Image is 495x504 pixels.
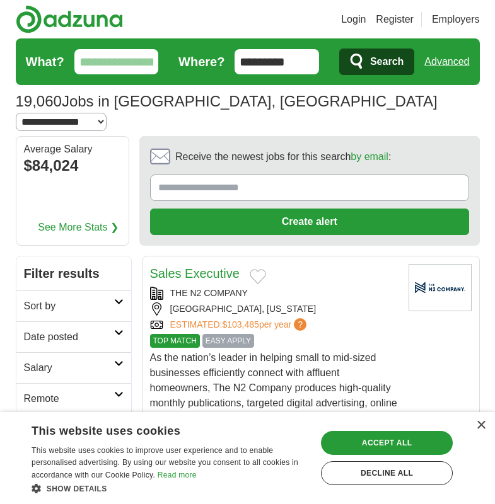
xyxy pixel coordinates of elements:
[222,319,259,329] span: $103,485
[321,431,453,455] div: Accept all
[32,446,298,480] span: This website uses cookies to improve user experience and to enable personalised advertising. By u...
[16,383,131,414] a: Remote
[178,52,224,71] label: Where?
[24,391,114,406] h2: Remote
[32,420,277,438] div: This website uses cookies
[150,302,399,316] div: [GEOGRAPHIC_DATA], [US_STATE]
[47,484,107,493] span: Show details
[150,209,469,235] button: Create alert
[339,49,414,75] button: Search
[24,154,121,177] div: $84,024
[16,256,131,290] h2: Filter results
[202,334,254,348] span: EASY APPLY
[150,287,399,300] div: THE N2 COMPANY
[170,318,310,331] a: ESTIMATED:$103,485per year?
[16,5,123,33] img: Adzuna logo
[432,12,480,27] a: Employers
[16,90,62,113] span: 19,060
[16,93,438,110] h1: Jobs in [GEOGRAPHIC_DATA], [GEOGRAPHIC_DATA]
[250,269,266,284] button: Add to favorite jobs
[16,321,131,352] a: Date posted
[150,334,200,348] span: TOP MATCH
[24,329,114,345] h2: Date posted
[38,220,119,235] a: See More Stats ❯
[24,144,121,154] div: Average Salary
[341,12,366,27] a: Login
[32,482,308,495] div: Show details
[476,421,486,430] div: Close
[351,151,388,162] a: by email
[294,318,306,331] span: ?
[24,299,114,314] h2: Sort by
[424,49,469,74] a: Advanced
[370,49,404,74] span: Search
[321,461,453,485] div: Decline all
[24,360,114,375] h2: Salary
[409,264,472,311] img: Company logo
[150,266,240,280] a: Sales Executive
[376,12,414,27] a: Register
[16,290,131,321] a: Sort by
[158,471,197,479] a: Read more, opens a new window
[16,352,131,383] a: Salary
[175,149,391,164] span: Receive the newest jobs for this search :
[26,52,64,71] label: What?
[150,352,397,438] span: As the nation’s leader in helping small to mid-sized businesses efficiently connect with affluent...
